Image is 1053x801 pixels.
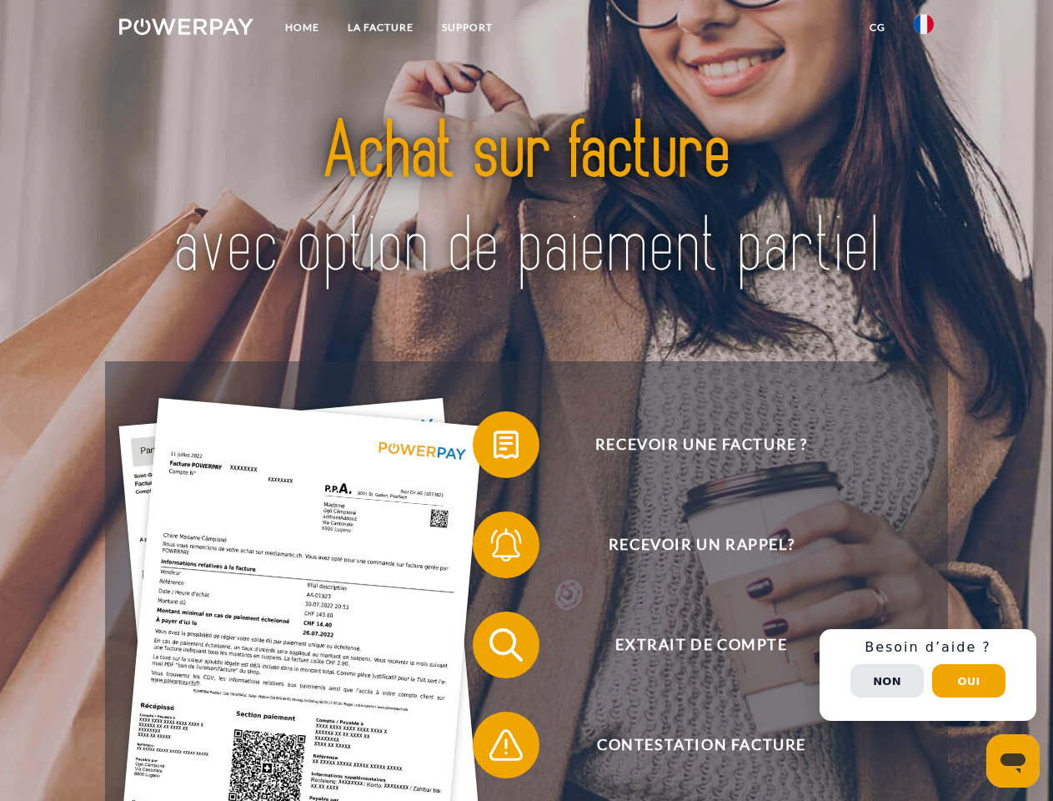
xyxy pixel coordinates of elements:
iframe: Bouton de lancement de la fenêtre de messagerie [986,734,1040,788]
a: Home [271,13,333,43]
h3: Besoin d’aide ? [830,639,1026,656]
button: Extrait de compte [473,612,906,678]
img: qb_warning.svg [485,724,527,766]
img: logo-powerpay-white.svg [119,18,253,35]
button: Oui [932,664,1005,698]
img: qb_search.svg [485,624,527,666]
div: Schnellhilfe [820,629,1036,721]
img: qb_bell.svg [485,524,527,566]
span: Recevoir une facture ? [497,411,905,478]
a: Support [428,13,507,43]
img: qb_bill.svg [485,424,527,466]
button: Contestation Facture [473,712,906,778]
img: title-powerpay_fr.svg [159,80,894,320]
button: Non [850,664,924,698]
span: Recevoir un rappel? [497,511,905,578]
button: Recevoir un rappel? [473,511,906,578]
a: LA FACTURE [333,13,428,43]
span: Contestation Facture [497,712,905,778]
a: CG [855,13,900,43]
img: fr [914,14,934,34]
span: Extrait de compte [497,612,905,678]
button: Recevoir une facture ? [473,411,906,478]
